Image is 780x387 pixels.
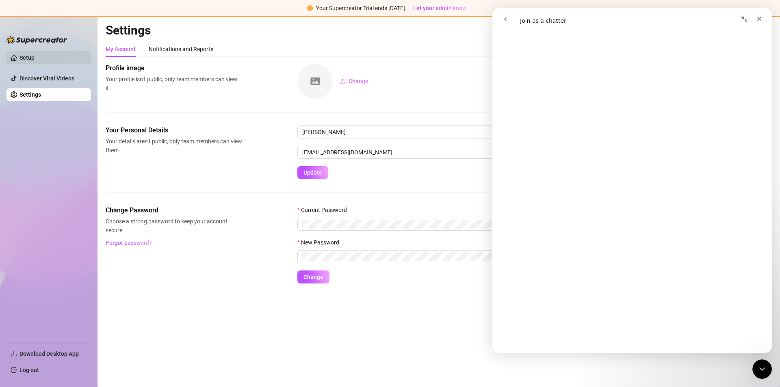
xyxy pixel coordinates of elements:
[19,91,41,98] a: Settings
[19,367,39,373] a: Log out
[106,205,242,215] span: Change Password
[349,78,368,84] span: Change
[333,75,375,88] button: Change
[303,169,322,176] span: Update
[6,36,67,44] img: logo-BBDzfeDw.svg
[298,64,333,99] img: square-placeholder.png
[106,240,152,246] span: Forgot password?
[297,166,328,179] button: Update
[297,125,772,138] input: Enter name
[19,54,35,61] a: Setup
[316,5,407,11] span: Your Supercreator Trial ends [DATE].
[106,217,242,235] span: Choose a strong password to keep your account secure.
[297,146,772,159] input: Enter new email
[149,45,213,54] div: Notifications and Reports
[106,75,242,93] span: Your profile isn’t public, only team members can view it.
[410,3,470,13] button: Let your admin know
[19,75,74,82] a: Discover Viral Videos
[106,236,152,249] button: Forgot password?
[297,238,344,247] label: New Password
[106,125,242,135] span: Your Personal Details
[106,63,242,73] span: Profile image
[11,350,17,357] span: download
[492,8,772,353] iframe: Intercom live chat
[302,252,760,261] input: New Password
[19,350,79,357] span: Download Desktop App
[303,274,323,280] span: Change
[297,270,329,283] button: Change
[413,5,466,11] span: Let your admin know
[106,23,772,38] h2: Settings
[340,78,345,84] span: upload
[307,5,313,11] span: exclamation-circle
[106,137,242,155] span: Your details aren’t public, only team members can view them.
[752,359,772,379] iframe: Intercom live chat
[297,205,352,214] label: Current Password
[302,220,760,229] input: Current Password
[106,45,136,54] div: My Account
